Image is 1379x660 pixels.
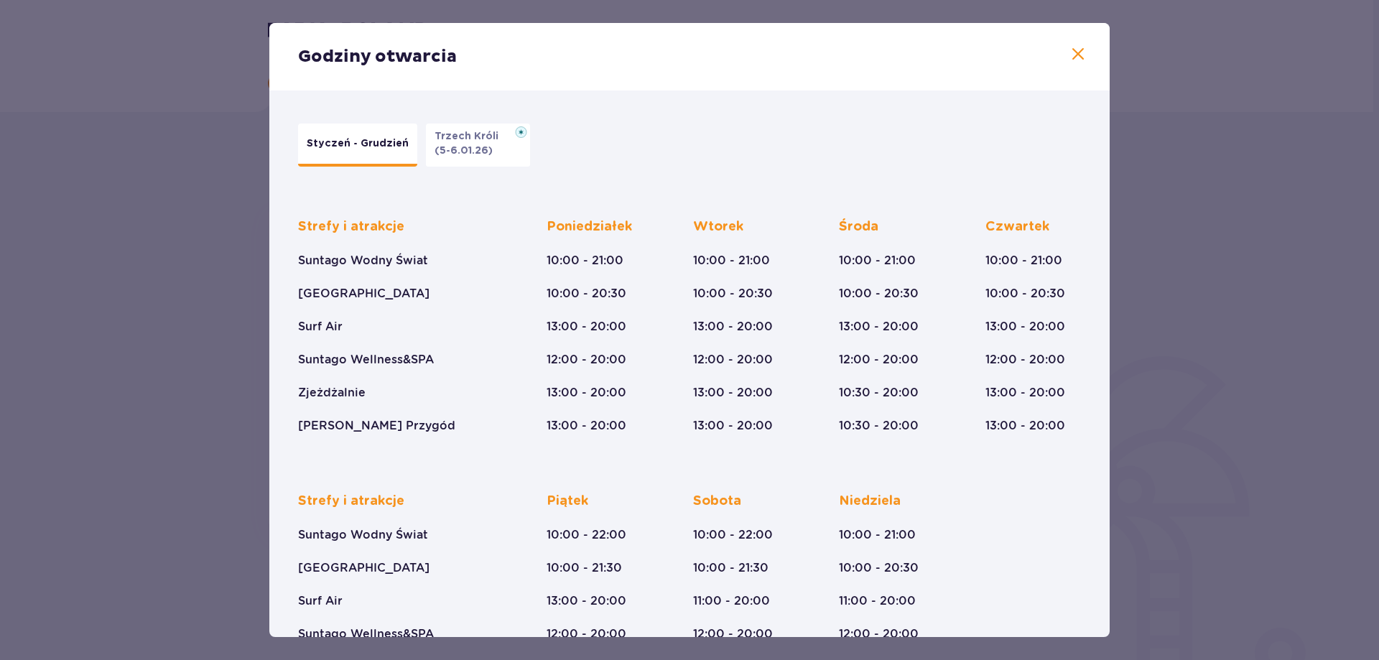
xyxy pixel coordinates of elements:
[693,319,773,335] p: 13:00 - 20:00
[839,527,916,543] p: 10:00 - 21:00
[839,560,919,576] p: 10:00 - 20:30
[693,626,773,642] p: 12:00 - 20:00
[693,352,773,368] p: 12:00 - 20:00
[985,385,1065,401] p: 13:00 - 20:00
[985,319,1065,335] p: 13:00 - 20:00
[693,593,770,609] p: 11:00 - 20:00
[298,218,404,236] p: Strefy i atrakcje
[547,527,626,543] p: 10:00 - 22:00
[985,218,1049,236] p: Czwartek
[547,418,626,434] p: 13:00 - 20:00
[547,493,588,510] p: Piątek
[693,493,741,510] p: Sobota
[298,46,457,68] p: Godziny otwarcia
[985,352,1065,368] p: 12:00 - 20:00
[693,527,773,543] p: 10:00 - 22:00
[839,593,916,609] p: 11:00 - 20:00
[298,626,434,642] p: Suntago Wellness&SPA
[693,218,743,236] p: Wtorek
[693,253,770,269] p: 10:00 - 21:00
[693,286,773,302] p: 10:00 - 20:30
[693,418,773,434] p: 13:00 - 20:00
[693,385,773,401] p: 13:00 - 20:00
[547,253,623,269] p: 10:00 - 21:00
[547,319,626,335] p: 13:00 - 20:00
[839,319,919,335] p: 13:00 - 20:00
[693,560,769,576] p: 10:00 - 21:30
[298,286,430,302] p: [GEOGRAPHIC_DATA]
[298,493,404,510] p: Strefy i atrakcje
[547,286,626,302] p: 10:00 - 20:30
[547,352,626,368] p: 12:00 - 20:00
[985,286,1065,302] p: 10:00 - 20:30
[298,560,430,576] p: [GEOGRAPHIC_DATA]
[839,385,919,401] p: 10:30 - 20:00
[547,385,626,401] p: 13:00 - 20:00
[547,560,622,576] p: 10:00 - 21:30
[298,124,417,167] button: Styczeń - Grudzień
[839,352,919,368] p: 12:00 - 20:00
[839,626,919,642] p: 12:00 - 20:00
[839,493,901,510] p: Niedziela
[547,626,626,642] p: 12:00 - 20:00
[298,527,428,543] p: Suntago Wodny Świat
[839,253,916,269] p: 10:00 - 21:00
[298,253,428,269] p: Suntago Wodny Świat
[985,418,1065,434] p: 13:00 - 20:00
[298,418,455,434] p: [PERSON_NAME] Przygód
[298,593,343,609] p: Surf Air
[839,418,919,434] p: 10:30 - 20:00
[839,218,878,236] p: Środa
[435,129,507,144] p: Trzech Króli
[839,286,919,302] p: 10:00 - 20:30
[298,385,366,401] p: Zjeżdżalnie
[547,218,632,236] p: Poniedziałek
[435,144,493,158] p: (5-6.01.26)
[298,352,434,368] p: Suntago Wellness&SPA
[985,253,1062,269] p: 10:00 - 21:00
[547,593,626,609] p: 13:00 - 20:00
[298,319,343,335] p: Surf Air
[307,136,409,151] p: Styczeń - Grudzień
[426,124,530,167] button: Trzech Króli(5-6.01.26)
